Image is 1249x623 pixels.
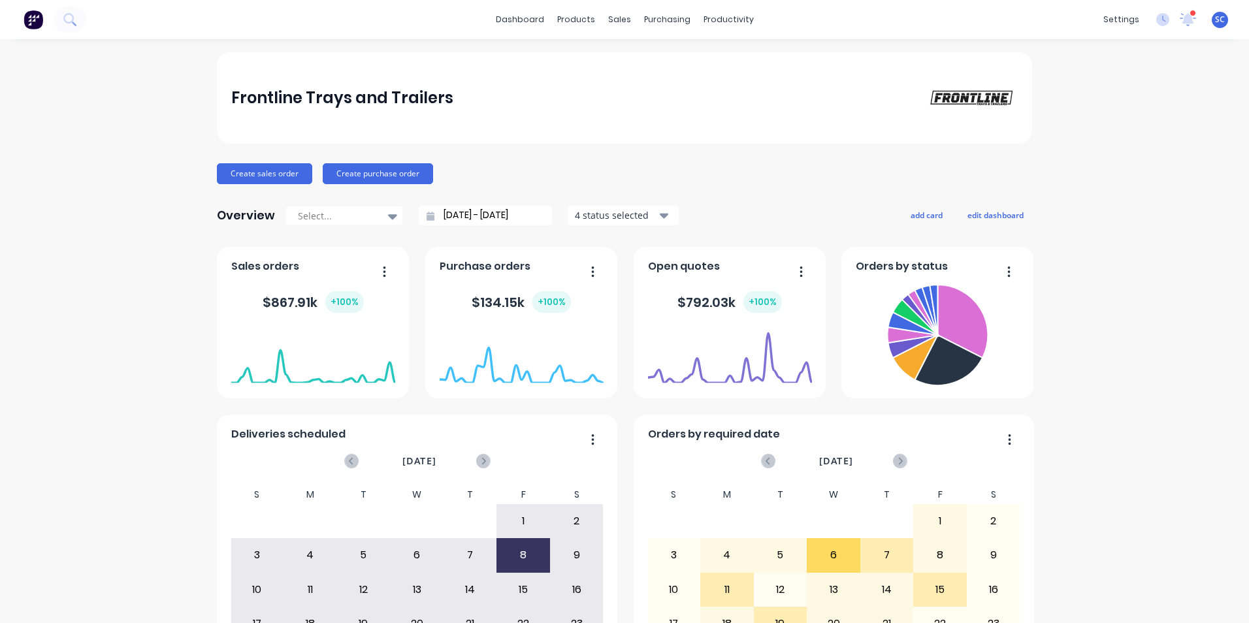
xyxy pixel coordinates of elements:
[819,454,853,468] span: [DATE]
[648,259,720,274] span: Open quotes
[967,485,1020,504] div: S
[497,539,549,571] div: 8
[701,539,753,571] div: 4
[754,539,807,571] div: 5
[337,485,391,504] div: T
[807,573,860,606] div: 13
[701,573,753,606] div: 11
[231,485,284,504] div: S
[807,539,860,571] div: 6
[472,291,571,313] div: $ 134.15k
[551,539,603,571] div: 9
[914,573,966,606] div: 15
[284,485,337,504] div: M
[338,539,390,571] div: 5
[967,505,1020,537] div: 2
[284,539,336,571] div: 4
[743,291,782,313] div: + 100 %
[638,10,697,29] div: purchasing
[967,539,1020,571] div: 9
[390,485,444,504] div: W
[217,163,312,184] button: Create sales order
[914,505,966,537] div: 1
[959,206,1032,223] button: edit dashboard
[231,85,453,111] div: Frontline Trays and Trailers
[677,291,782,313] div: $ 792.03k
[913,485,967,504] div: F
[24,10,43,29] img: Factory
[860,485,914,504] div: T
[391,539,443,571] div: 6
[1215,14,1225,25] span: SC
[602,10,638,29] div: sales
[807,485,860,504] div: W
[338,573,390,606] div: 12
[1097,10,1146,29] div: settings
[648,573,700,606] div: 10
[263,291,364,313] div: $ 867.91k
[402,454,436,468] span: [DATE]
[648,539,700,571] div: 3
[444,573,496,606] div: 14
[497,573,549,606] div: 15
[323,163,433,184] button: Create purchase order
[568,206,679,225] button: 4 status selected
[231,573,284,606] div: 10
[489,10,551,29] a: dashboard
[861,573,913,606] div: 14
[551,10,602,29] div: products
[902,206,951,223] button: add card
[284,573,336,606] div: 11
[231,259,299,274] span: Sales orders
[551,573,603,606] div: 16
[550,485,604,504] div: S
[754,485,807,504] div: T
[496,485,550,504] div: F
[444,485,497,504] div: T
[754,573,807,606] div: 12
[532,291,571,313] div: + 100 %
[444,539,496,571] div: 7
[231,539,284,571] div: 3
[967,573,1020,606] div: 16
[551,505,603,537] div: 2
[391,573,443,606] div: 13
[217,202,275,229] div: Overview
[697,10,760,29] div: productivity
[325,291,364,313] div: + 100 %
[861,539,913,571] div: 7
[926,88,1018,108] img: Frontline Trays and Trailers
[575,208,657,222] div: 4 status selected
[700,485,754,504] div: M
[647,485,701,504] div: S
[914,539,966,571] div: 8
[497,505,549,537] div: 1
[856,259,948,274] span: Orders by status
[440,259,530,274] span: Purchase orders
